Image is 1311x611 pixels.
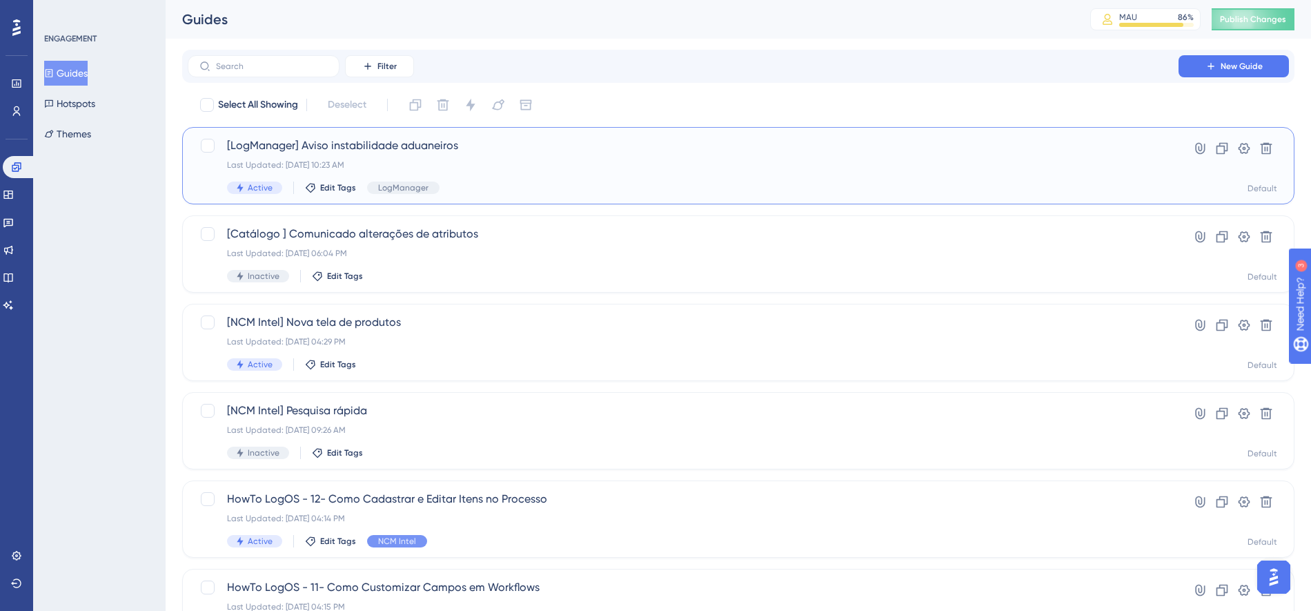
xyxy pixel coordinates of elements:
[312,271,363,282] button: Edit Tags
[320,359,356,370] span: Edit Tags
[227,314,1139,331] span: [NCM Intel] Nova tela de produtos
[32,3,86,20] span: Need Help?
[227,248,1139,259] div: Last Updated: [DATE] 06:04 PM
[218,97,298,113] span: Select All Showing
[377,61,397,72] span: Filter
[227,226,1139,242] span: [Catálogo ] Comunicado alterações de atributos
[227,137,1139,154] span: [LogManager] Aviso instabilidade aduaneiros
[44,91,95,116] button: Hotspots
[44,122,91,146] button: Themes
[1178,12,1194,23] div: 86 %
[248,182,273,193] span: Active
[327,271,363,282] span: Edit Tags
[378,536,416,547] span: NCM Intel
[1212,8,1294,30] button: Publish Changes
[305,536,356,547] button: Edit Tags
[248,271,279,282] span: Inactive
[1119,12,1137,23] div: MAU
[312,447,363,458] button: Edit Tags
[227,159,1139,171] div: Last Updated: [DATE] 10:23 AM
[96,7,100,18] div: 3
[227,403,1139,419] span: [NCM Intel] Pesquisa rápida
[315,93,379,117] button: Deselect
[1253,556,1294,598] iframe: UserGuiding AI Assistant Launcher
[1220,14,1286,25] span: Publish Changes
[305,359,356,370] button: Edit Tags
[378,182,428,193] span: LogManager
[1248,536,1277,547] div: Default
[1248,183,1277,194] div: Default
[328,97,366,113] span: Deselect
[227,513,1139,524] div: Last Updated: [DATE] 04:14 PM
[44,61,88,86] button: Guides
[248,536,273,547] span: Active
[305,182,356,193] button: Edit Tags
[227,425,1139,436] div: Last Updated: [DATE] 09:26 AM
[1179,55,1289,77] button: New Guide
[227,336,1139,347] div: Last Updated: [DATE] 04:29 PM
[327,447,363,458] span: Edit Tags
[44,33,97,44] div: ENGAGEMENT
[227,491,1139,507] span: HowTo LogOS - 12- Como Cadastrar e Editar Itens no Processo
[182,10,1056,29] div: Guides
[227,579,1139,596] span: HowTo LogOS - 11- Como Customizar Campos em Workflows
[216,61,328,71] input: Search
[1248,360,1277,371] div: Default
[1248,271,1277,282] div: Default
[320,182,356,193] span: Edit Tags
[320,536,356,547] span: Edit Tags
[248,359,273,370] span: Active
[248,447,279,458] span: Inactive
[1221,61,1263,72] span: New Guide
[345,55,414,77] button: Filter
[1248,448,1277,459] div: Default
